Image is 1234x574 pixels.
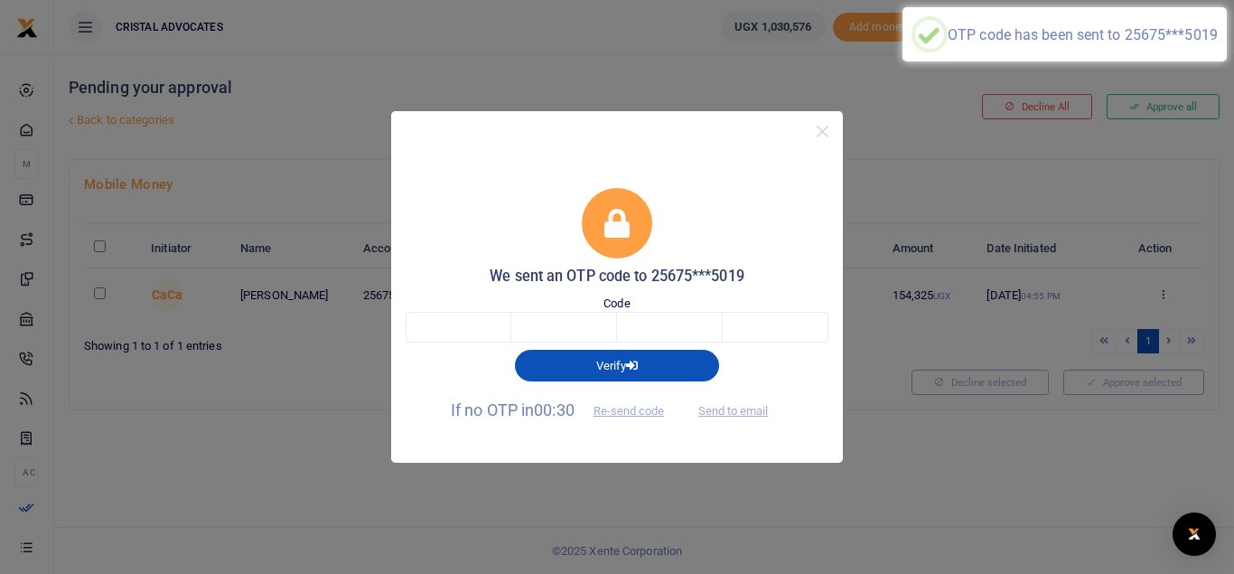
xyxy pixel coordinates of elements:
span: If no OTP in [451,400,679,419]
button: Close [809,118,836,145]
button: Verify [515,350,719,381]
h5: We sent an OTP code to 25675***5019 [406,268,828,286]
label: Code [603,295,630,313]
span: 00:30 [534,400,575,419]
div: OTP code has been sent to 25675***5019 [948,26,1218,43]
div: Open Intercom Messenger [1173,513,1216,556]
